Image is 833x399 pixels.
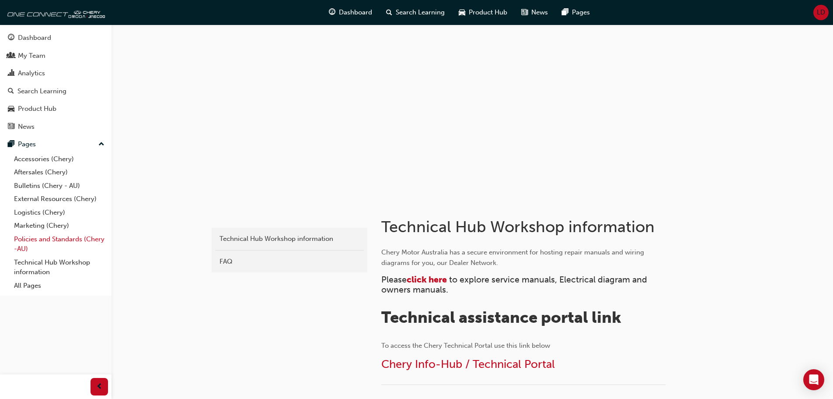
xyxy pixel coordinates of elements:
a: Aftersales (Chery) [10,166,108,179]
span: up-icon [98,139,105,150]
span: chart-icon [8,70,14,78]
button: DashboardMy TeamAnalyticsSearch LearningProduct HubNews [3,28,108,136]
a: guage-iconDashboard [322,4,379,21]
a: FAQ [215,254,364,269]
a: Dashboard [3,30,108,46]
span: car-icon [8,105,14,113]
span: search-icon [8,88,14,95]
a: Search Learning [3,83,108,99]
span: Please [381,275,407,285]
a: External Resources (Chery) [10,192,108,206]
span: search-icon [386,7,392,18]
div: Open Intercom Messenger [803,369,824,390]
a: Technical Hub Workshop information [10,256,108,279]
span: LD [817,7,825,18]
div: Search Learning [17,86,66,96]
div: My Team [18,51,45,61]
a: Marketing (Chery) [10,219,108,233]
div: Dashboard [18,33,51,43]
a: Accessories (Chery) [10,152,108,166]
a: My Team [3,48,108,64]
span: guage-icon [8,34,14,42]
span: car-icon [459,7,465,18]
span: Product Hub [469,7,507,18]
span: pages-icon [562,7,568,18]
span: Pages [572,7,590,18]
span: news-icon [521,7,528,18]
a: Product Hub [3,101,108,117]
button: Pages [3,136,108,152]
img: oneconnect [4,4,105,21]
a: Logistics (Chery) [10,206,108,219]
span: News [531,7,548,18]
span: To access the Chery Technical Portal use this link below [381,342,550,350]
a: Bulletins (Chery - AU) [10,179,108,193]
span: people-icon [8,52,14,60]
div: FAQ [220,257,359,267]
a: Analytics [3,65,108,81]
a: search-iconSearch Learning [379,4,452,21]
span: Technical assistance portal link [381,308,621,327]
div: Analytics [18,68,45,78]
a: Chery Info-Hub / Technical Portal [381,357,555,371]
span: Dashboard [339,7,372,18]
div: Pages [18,139,36,149]
span: prev-icon [96,381,103,392]
a: Policies and Standards (Chery -AU) [10,233,108,256]
span: pages-icon [8,141,14,148]
div: Product Hub [18,104,56,114]
a: pages-iconPages [555,4,597,21]
span: to explore service manuals, Electrical diagram and owners manuals. [381,275,649,295]
a: car-iconProduct Hub [452,4,514,21]
span: guage-icon [329,7,335,18]
span: Search Learning [396,7,445,18]
div: Technical Hub Workshop information [220,234,359,244]
div: News [18,122,35,132]
a: Technical Hub Workshop information [215,231,364,247]
a: news-iconNews [514,4,555,21]
a: All Pages [10,279,108,293]
span: news-icon [8,123,14,131]
h1: Technical Hub Workshop information [381,217,668,237]
a: click here [407,275,447,285]
span: Chery Motor Australia has a secure environment for hosting repair manuals and wiring diagrams for... [381,248,646,267]
button: LD [813,5,829,20]
a: News [3,119,108,135]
